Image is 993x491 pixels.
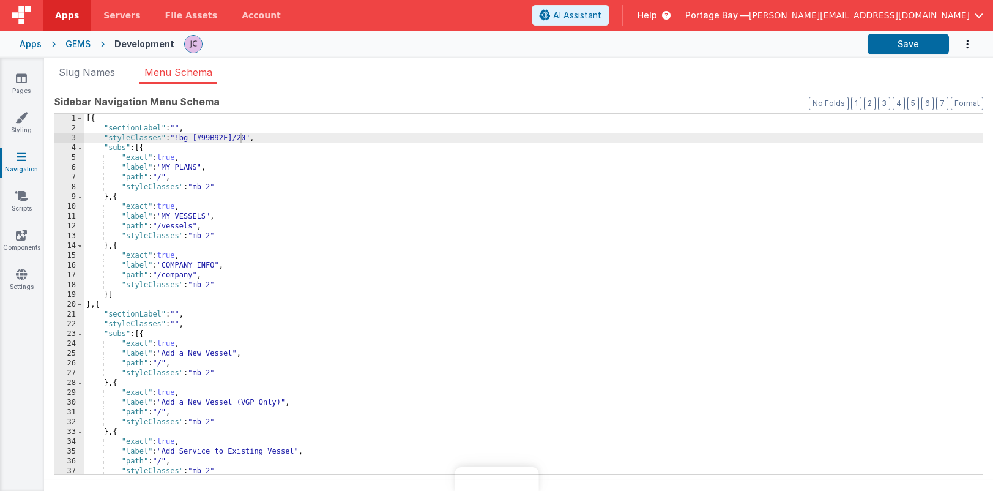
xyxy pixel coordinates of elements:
[893,97,905,110] button: 4
[54,300,84,310] div: 20
[65,38,91,50] div: GEMS
[54,182,84,192] div: 8
[553,9,601,21] span: AI Assistant
[532,5,609,26] button: AI Assistant
[809,97,849,110] button: No Folds
[54,114,84,124] div: 1
[54,447,84,457] div: 35
[685,9,983,21] button: Portage Bay — [PERSON_NAME][EMAIL_ADDRESS][DOMAIN_NAME]
[54,173,84,182] div: 7
[54,339,84,349] div: 24
[54,320,84,329] div: 22
[54,241,84,251] div: 14
[921,97,934,110] button: 6
[55,9,79,21] span: Apps
[54,153,84,163] div: 5
[851,97,861,110] button: 1
[868,34,949,54] button: Save
[54,222,84,231] div: 12
[54,94,220,109] span: Sidebar Navigation Menu Schema
[54,378,84,388] div: 28
[54,467,84,476] div: 37
[951,97,983,110] button: Format
[165,9,218,21] span: File Assets
[54,329,84,339] div: 23
[54,280,84,290] div: 18
[54,290,84,300] div: 19
[144,66,212,78] span: Menu Schema
[54,212,84,222] div: 11
[54,133,84,143] div: 3
[20,38,42,50] div: Apps
[54,202,84,212] div: 10
[685,9,749,21] span: Portage Bay —
[54,231,84,241] div: 13
[54,261,84,271] div: 16
[936,97,948,110] button: 7
[54,163,84,173] div: 6
[54,192,84,202] div: 9
[54,427,84,437] div: 33
[54,349,84,359] div: 25
[54,388,84,398] div: 29
[54,437,84,447] div: 34
[54,310,84,320] div: 21
[103,9,140,21] span: Servers
[54,251,84,261] div: 15
[864,97,876,110] button: 2
[949,32,973,57] button: Options
[638,9,657,21] span: Help
[54,398,84,408] div: 30
[54,369,84,378] div: 27
[907,97,919,110] button: 5
[749,9,970,21] span: [PERSON_NAME][EMAIL_ADDRESS][DOMAIN_NAME]
[54,418,84,427] div: 32
[54,271,84,280] div: 17
[878,97,890,110] button: 3
[54,408,84,418] div: 31
[59,66,115,78] span: Slug Names
[185,36,202,53] img: 5d1ca2343d4fbe88511ed98663e9c5d3
[54,359,84,369] div: 26
[54,143,84,153] div: 4
[54,124,84,133] div: 2
[114,38,174,50] div: Development
[54,457,84,467] div: 36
